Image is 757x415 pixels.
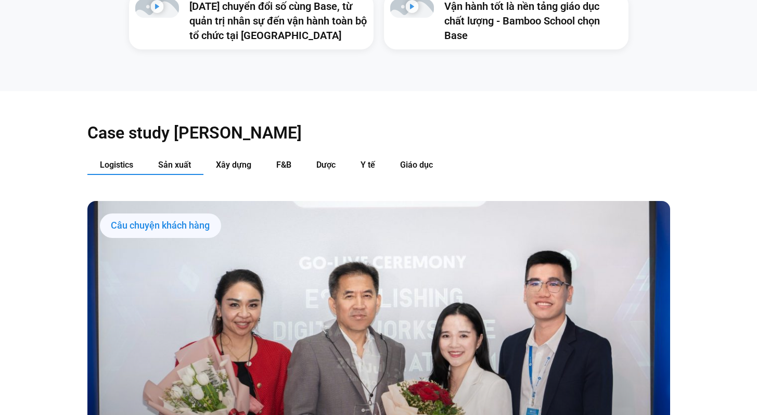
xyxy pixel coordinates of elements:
span: Giáo dục [400,160,433,170]
span: Sản xuất [158,160,191,170]
span: Dược [316,160,336,170]
span: Y tế [361,160,375,170]
span: Xây dựng [216,160,251,170]
div: Câu chuyện khách hàng [100,213,221,238]
h2: Case study [PERSON_NAME] [87,122,670,143]
span: Logistics [100,160,133,170]
span: F&B [276,160,291,170]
